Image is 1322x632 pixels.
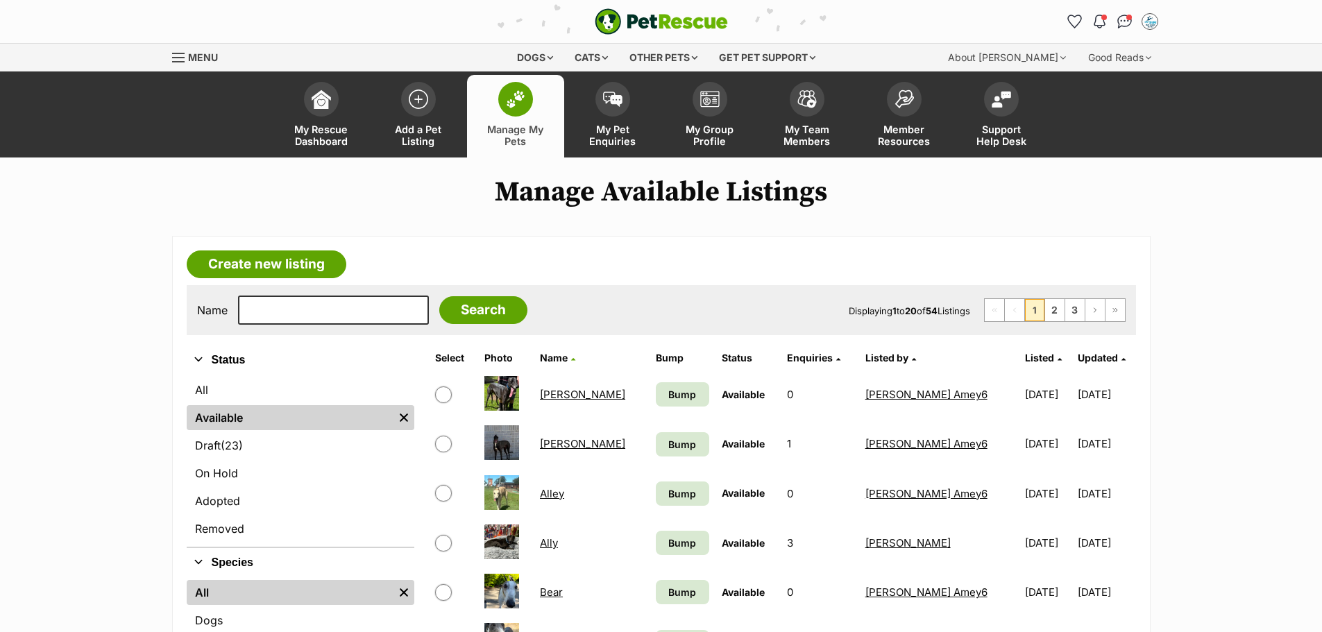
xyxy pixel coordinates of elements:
[781,370,858,418] td: 0
[187,488,414,513] a: Adopted
[409,89,428,109] img: add-pet-listing-icon-0afa8454b4691262ce3f59096e99ab1cd57d4a30225e0717b998d2c9b9846f56.svg
[668,437,696,452] span: Bump
[1019,370,1076,418] td: [DATE]
[656,382,709,407] a: Bump
[582,123,644,147] span: My Pet Enquiries
[716,347,781,369] th: Status
[797,90,817,108] img: team-members-icon-5396bd8760b3fe7c0b43da4ab00e1e3bb1a5d9ba89233759b79545d2d3fc5d0d.svg
[985,299,1004,321] span: First page
[661,75,759,157] a: My Group Profile
[540,487,564,500] a: Alley
[540,536,558,549] a: Ally
[1025,352,1062,364] a: Listed
[1078,519,1135,567] td: [DATE]
[187,375,414,547] div: Status
[1078,352,1126,364] a: Updated
[1045,299,1065,321] a: Page 2
[197,304,228,316] label: Name
[656,432,709,456] a: Bump
[865,388,988,401] a: [PERSON_NAME] Amey6
[1025,352,1054,364] span: Listed
[722,537,765,549] span: Available
[1025,299,1044,321] span: Page 1
[620,44,707,71] div: Other pets
[668,585,696,599] span: Bump
[370,75,467,157] a: Add a Pet Listing
[849,305,970,316] span: Displaying to of Listings
[865,352,916,364] a: Listed by
[787,352,833,364] span: translation missing: en.admin.listings.index.attributes.enquiries
[668,486,696,501] span: Bump
[603,92,622,107] img: pet-enquiries-icon-7e3ad2cf08bfb03b45e93fb7055b45f3efa6380592205ae92323e6603595dc1f.svg
[650,347,715,369] th: Bump
[970,123,1033,147] span: Support Help Desk
[776,123,838,147] span: My Team Members
[1078,352,1118,364] span: Updated
[439,296,527,324] input: Search
[187,461,414,486] a: On Hold
[387,123,450,147] span: Add a Pet Listing
[668,536,696,550] span: Bump
[984,298,1126,322] nav: Pagination
[312,89,331,109] img: dashboard-icon-eb2f2d2d3e046f16d808141f083e7271f6b2e854fb5c12c21221c1fb7104beca.svg
[540,437,625,450] a: [PERSON_NAME]
[1089,10,1111,33] button: Notifications
[1078,470,1135,518] td: [DATE]
[656,580,709,604] a: Bump
[781,519,858,567] td: 3
[540,586,563,599] a: Bear
[1105,299,1125,321] a: Last page
[1064,10,1161,33] ul: Account quick links
[221,437,243,454] span: (23)
[722,586,765,598] span: Available
[938,44,1076,71] div: About [PERSON_NAME]
[865,437,988,450] a: [PERSON_NAME] Amey6
[865,487,988,500] a: [PERSON_NAME] Amey6
[187,554,414,572] button: Species
[565,44,618,71] div: Cats
[187,580,393,605] a: All
[1019,420,1076,468] td: [DATE]
[787,352,840,364] a: Enquiries
[187,433,414,458] a: Draft
[430,347,477,369] th: Select
[290,123,353,147] span: My Rescue Dashboard
[595,8,728,35] a: PetRescue
[595,8,728,35] img: logo-e224e6f780fb5917bec1dbf3a21bbac754714ae5b6737aabdf751b685950b380.svg
[1078,44,1161,71] div: Good Reads
[656,531,709,555] a: Bump
[187,405,393,430] a: Available
[1065,299,1085,321] a: Page 3
[506,90,525,108] img: manage-my-pets-icon-02211641906a0b7f246fdf0571729dbe1e7629f14944591b6c1af311fb30b64b.svg
[507,44,563,71] div: Dogs
[1019,519,1076,567] td: [DATE]
[484,475,519,510] img: Alley
[188,51,218,63] span: Menu
[467,75,564,157] a: Manage My Pets
[679,123,741,147] span: My Group Profile
[759,75,856,157] a: My Team Members
[865,352,908,364] span: Listed by
[540,352,575,364] a: Name
[1117,15,1132,28] img: chat-41dd97257d64d25036548639549fe6c8038ab92f7586957e7f3b1b290dea8141.svg
[892,305,897,316] strong: 1
[865,536,951,549] a: [PERSON_NAME]
[1078,370,1135,418] td: [DATE]
[393,580,414,605] a: Remove filter
[172,44,228,69] a: Menu
[722,388,765,400] span: Available
[700,91,720,108] img: group-profile-icon-3fa3cf56718a62981997c0bc7e787c4b2cf8bcc04b72c1350f741eb67cf2f40e.svg
[873,123,935,147] span: Member Resources
[1064,10,1086,33] a: Favourites
[187,516,414,541] a: Removed
[953,75,1050,157] a: Support Help Desk
[273,75,370,157] a: My Rescue Dashboard
[926,305,938,316] strong: 54
[856,75,953,157] a: Member Resources
[781,420,858,468] td: 1
[540,352,568,364] span: Name
[393,405,414,430] a: Remove filter
[187,377,414,402] a: All
[1143,15,1157,28] img: Louise Amey6 profile pic
[1139,10,1161,33] button: My account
